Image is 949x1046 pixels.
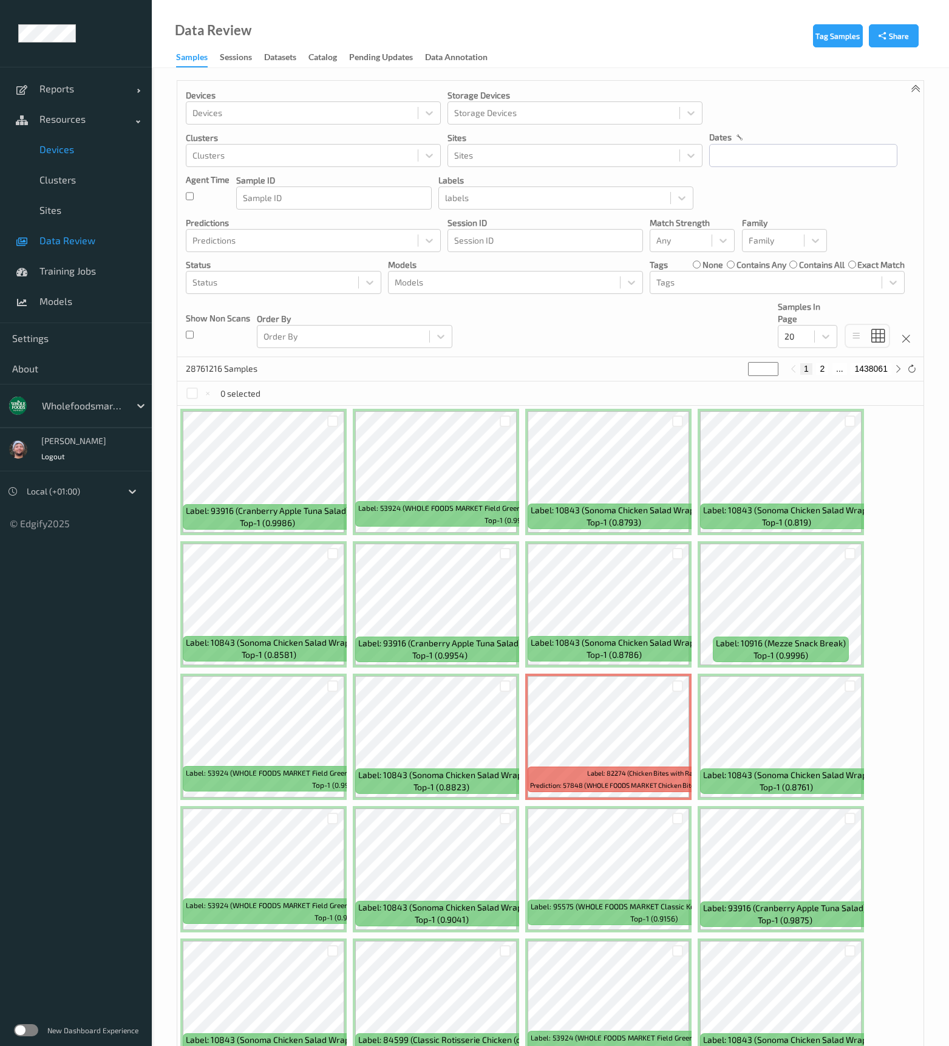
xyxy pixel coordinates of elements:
button: Tag Samples [813,24,863,47]
span: Label: 84599 (Classic Rotisserie Chicken (cold)) [358,1034,538,1046]
p: Devices [186,89,441,101]
p: Models [388,259,643,271]
span: top-1 (0.8823) [413,781,469,793]
span: Label: 95575 (WHOLE FOODS MARKET Classic Ketchup Turkey Meatloa f) [531,900,777,912]
span: top-1 (0.8581) [242,649,296,661]
div: Sessions [220,51,252,66]
span: Label: 93916 (Cranberry Apple Tuna Salad) [358,637,522,649]
div: Data Annotation [425,51,488,66]
p: Show Non Scans [186,312,250,324]
span: Label: 10843 (Sonoma Chicken Salad Wrap) [703,1034,869,1046]
div: Catalog [308,51,337,66]
div: Datasets [264,51,296,66]
span: Label: 10843 (Sonoma Chicken Salad Wrap) [531,637,697,649]
span: top-1 (0.9156) [630,912,678,925]
a: Data Annotation [425,49,500,66]
span: top-1 (0.9875) [758,914,812,926]
div: Data Review [175,24,251,36]
button: 1 [800,363,812,374]
label: contains any [736,259,786,271]
p: 0 selected [220,388,260,400]
label: exact match [857,259,905,271]
p: 28761216 Samples [186,363,277,375]
div: Pending Updates [349,51,413,66]
p: Samples In Page [778,301,837,325]
span: Label: 53924 (WHOLE FOODS MARKET Field Greens &amp; Goat Cheese [PERSON_NAME] ad) [186,899,487,911]
a: Datasets [264,49,308,66]
span: top-1 (0.8786) [587,649,642,661]
span: Label: 10843 (Sonoma Chicken Salad Wrap) [358,769,525,781]
p: Sample ID [236,174,432,186]
span: top-1 (0.819) [762,516,811,528]
span: top-1 (0.9986) [240,517,295,529]
p: Clusters [186,132,441,144]
a: Sessions [220,49,264,66]
span: Label: 53924 (WHOLE FOODS MARKET Field Greens &amp; Goat Cheese [PERSON_NAME] ad) [186,767,487,779]
label: contains all [799,259,845,271]
p: Family [742,217,827,229]
span: Label: 10843 (Sonoma Chicken Salad Wrap) [703,769,869,781]
span: top-1 (0.8761) [760,781,813,793]
span: Prediction: 57848 (WHOLE FOODS MARKET Chicken Bites with Ranch Dress ing) (0.9977) [530,779,791,791]
button: ... [832,363,847,374]
span: Label: 93916 (Cranberry Apple Tuna Salad) [703,902,866,914]
span: Label: 10843 (Sonoma Chicken Salad Wrap) [186,1034,352,1046]
span: Label: 10843 (Sonoma Chicken Salad Wrap) [703,504,869,516]
span: top-1 (0.9996) [485,514,532,526]
p: Tags [650,259,668,271]
button: 1438061 [851,363,891,374]
span: Label: 10916 (Mezze Snack Break) [716,637,846,649]
p: Predictions [186,217,441,229]
span: top-1 (0.8793) [587,516,641,528]
a: Catalog [308,49,349,66]
span: top-1 (0.9041) [415,914,469,926]
p: Order By [257,313,452,325]
button: 2 [816,363,828,374]
span: top-1 (0.9954) [412,649,468,661]
p: Agent Time [186,174,230,186]
span: Label: 82274 (Chicken Bites with Ranch Dressing) [587,767,733,779]
span: Label: 10843 (Sonoma Chicken Salad Wrap) [358,901,525,914]
span: Label: 53924 (WHOLE FOODS MARKET Field Greens &amp; Goat Cheese [PERSON_NAME] ad) [531,1031,832,1044]
span: top-1 (0.9996) [312,779,360,791]
span: Label: 93916 (Cranberry Apple Tuna Salad) [186,505,349,517]
p: dates [709,131,732,143]
div: Samples [176,51,208,67]
a: Samples [176,49,220,67]
span: top-1 (0.999) [315,911,358,923]
button: Share [869,24,919,47]
label: none [702,259,723,271]
span: Label: 10843 (Sonoma Chicken Salad Wrap) [531,504,697,516]
p: Status [186,259,381,271]
span: Label: 53924 (WHOLE FOODS MARKET Field Greens &amp; Goat Cheese [PERSON_NAME] ad) [358,502,659,514]
p: Match Strength [650,217,735,229]
p: labels [438,174,693,186]
span: Label: 10843 (Sonoma Chicken Salad Wrap) [186,637,352,649]
p: Session ID [447,217,643,229]
p: Storage Devices [447,89,702,101]
p: Sites [447,132,702,144]
a: Pending Updates [349,49,425,66]
span: top-1 (0.9996) [753,649,808,661]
